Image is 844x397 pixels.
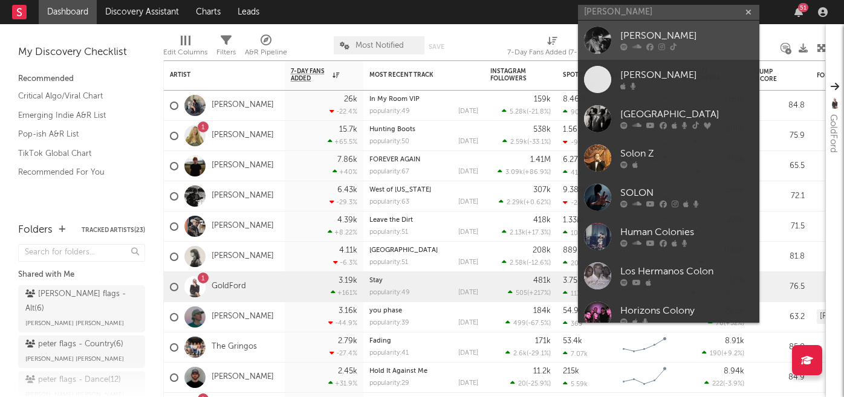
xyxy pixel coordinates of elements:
[563,199,589,207] div: -282k
[329,108,357,115] div: -22.4 %
[756,219,805,234] div: 71.5
[25,352,124,366] span: [PERSON_NAME] [PERSON_NAME]
[369,71,460,79] div: Most Recent Track
[369,247,478,254] div: New House
[458,229,478,236] div: [DATE]
[725,381,742,387] span: -3.9 %
[528,320,549,327] span: -67.5 %
[369,338,391,344] a: Fading
[756,189,805,204] div: 72.1
[518,381,526,387] span: 20
[25,316,124,331] span: [PERSON_NAME] [PERSON_NAME]
[708,319,744,327] div: ( )
[339,126,357,134] div: 15.7k
[578,60,759,99] a: [PERSON_NAME]
[617,363,672,393] svg: Chart title
[502,259,551,266] div: ( )
[578,99,759,138] a: [GEOGRAPHIC_DATA]
[620,225,753,240] div: Human Colonies
[498,168,551,176] div: ( )
[530,156,551,164] div: 1.41M
[756,370,805,385] div: 84.9
[710,350,721,357] span: 190
[331,289,357,297] div: +161 %
[18,285,145,332] a: [PERSON_NAME] flags - Alt(6)[PERSON_NAME] [PERSON_NAME]
[529,290,549,297] span: +217 %
[533,367,551,375] div: 11.2k
[355,42,404,50] span: Most Notified
[563,247,582,254] div: 889k
[458,108,478,115] div: [DATE]
[245,45,287,60] div: A&R Pipeline
[620,186,753,201] div: SOLON
[528,109,549,115] span: -21.8 %
[212,282,246,292] a: GoldFord
[369,247,438,254] a: [GEOGRAPHIC_DATA]
[620,29,753,44] div: [PERSON_NAME]
[756,159,805,173] div: 65.5
[502,228,551,236] div: ( )
[756,280,805,294] div: 76.5
[490,68,533,82] div: Instagram Followers
[527,230,549,236] span: +17.3 %
[563,71,654,79] div: Spotify Monthly Listeners
[563,138,590,146] div: -91.3k
[725,337,744,345] div: 8.91k
[578,21,759,60] a: [PERSON_NAME]
[513,320,526,327] span: 499
[563,169,587,176] div: 41.3k
[578,138,759,178] a: Solon Z
[18,89,133,103] a: Critical Algo/Viral Chart
[369,368,427,375] a: Hold It Against Me
[163,30,207,65] div: Edit Columns
[329,349,357,357] div: -27.4 %
[369,368,478,375] div: Hold It Against Me
[510,260,527,266] span: 2.58k
[756,98,805,113] div: 84.8
[563,289,584,297] div: 117k
[525,169,549,176] span: +86.9 %
[563,367,579,375] div: 215k
[18,166,133,179] a: Recommended For You
[505,319,551,327] div: ( )
[369,108,410,115] div: popularity: 49
[458,320,478,326] div: [DATE]
[369,96,478,103] div: In My Room VIP
[620,147,753,161] div: Solon Z
[163,45,207,60] div: Edit Columns
[212,312,274,322] a: [PERSON_NAME]
[458,289,478,296] div: [DATE]
[563,108,586,116] div: 905k
[18,147,133,160] a: TikTok Global Chart
[563,186,585,194] div: 9.38M
[563,216,583,224] div: 1.33M
[369,308,478,314] div: you phase
[369,157,478,163] div: FOREVER AGAIN
[578,178,759,217] a: SOLON
[502,108,551,115] div: ( )
[458,199,478,205] div: [DATE]
[798,3,808,12] div: 51
[337,156,357,164] div: 7.86k
[510,230,525,236] span: 2.13k
[513,350,527,357] span: 2.6k
[499,198,551,206] div: ( )
[369,338,478,344] div: Fading
[369,259,408,266] div: popularity: 51
[505,169,523,176] span: 3.09k
[337,186,357,194] div: 6.43k
[756,340,805,355] div: 85.0
[563,380,588,388] div: 5.59k
[18,268,145,282] div: Shared with Me
[369,308,402,314] a: you phase
[369,157,420,163] a: FOREVER AGAIN
[18,244,145,262] input: Search for folders...
[620,265,753,279] div: Los Hermanos Colon
[329,198,357,206] div: -29.3 %
[337,216,357,224] div: 4.39k
[510,109,527,115] span: 5.28k
[528,350,549,357] span: -29.1 %
[563,126,584,134] div: 1.56M
[25,373,121,387] div: peter flags - Dance ( 12 )
[212,161,274,171] a: [PERSON_NAME]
